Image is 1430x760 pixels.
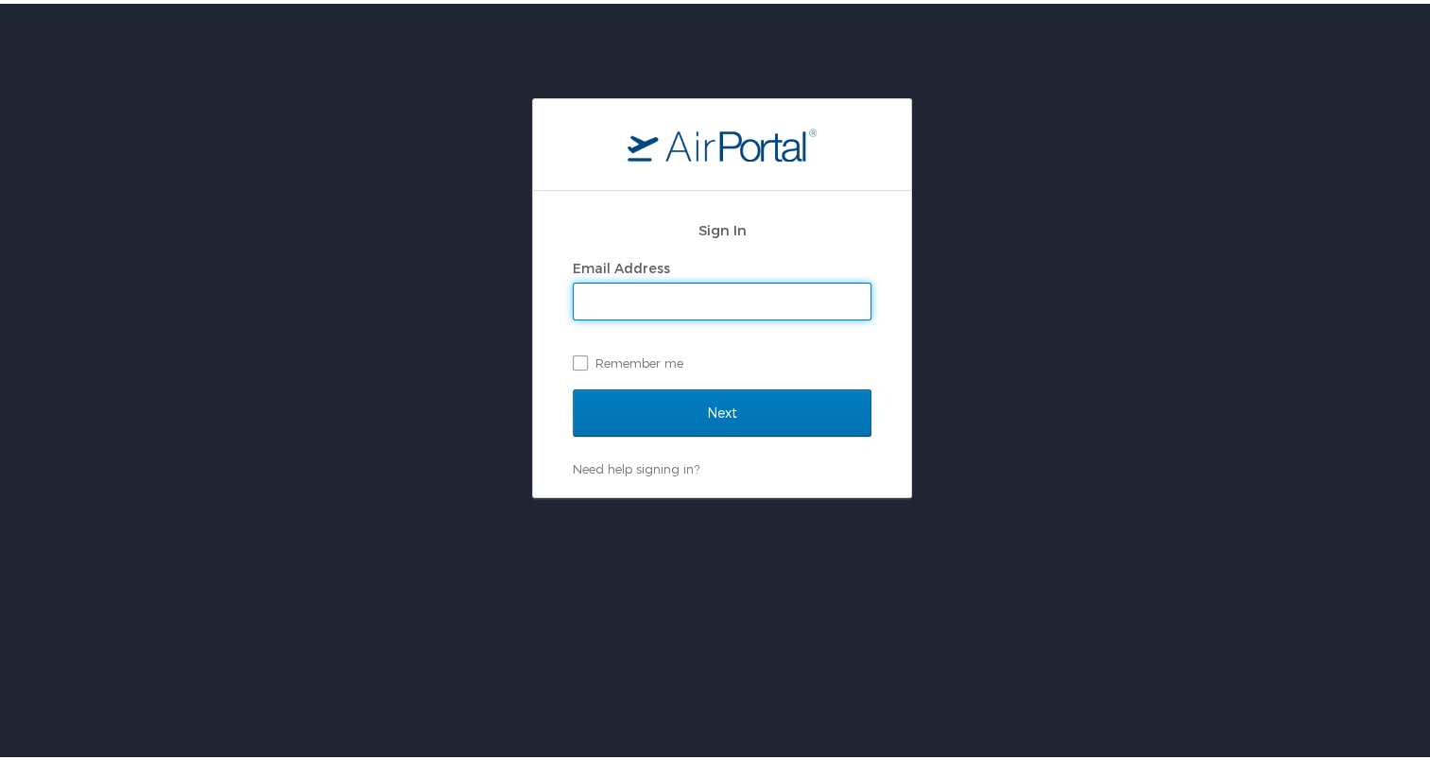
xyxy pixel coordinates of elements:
a: Need help signing in? [573,458,699,473]
input: Next [573,386,871,433]
label: Remember me [573,345,871,373]
keeper-lock: Open Keeper Popup [841,287,864,310]
label: Email Address [573,256,670,272]
h2: Sign In [573,216,871,237]
img: logo [628,124,817,158]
